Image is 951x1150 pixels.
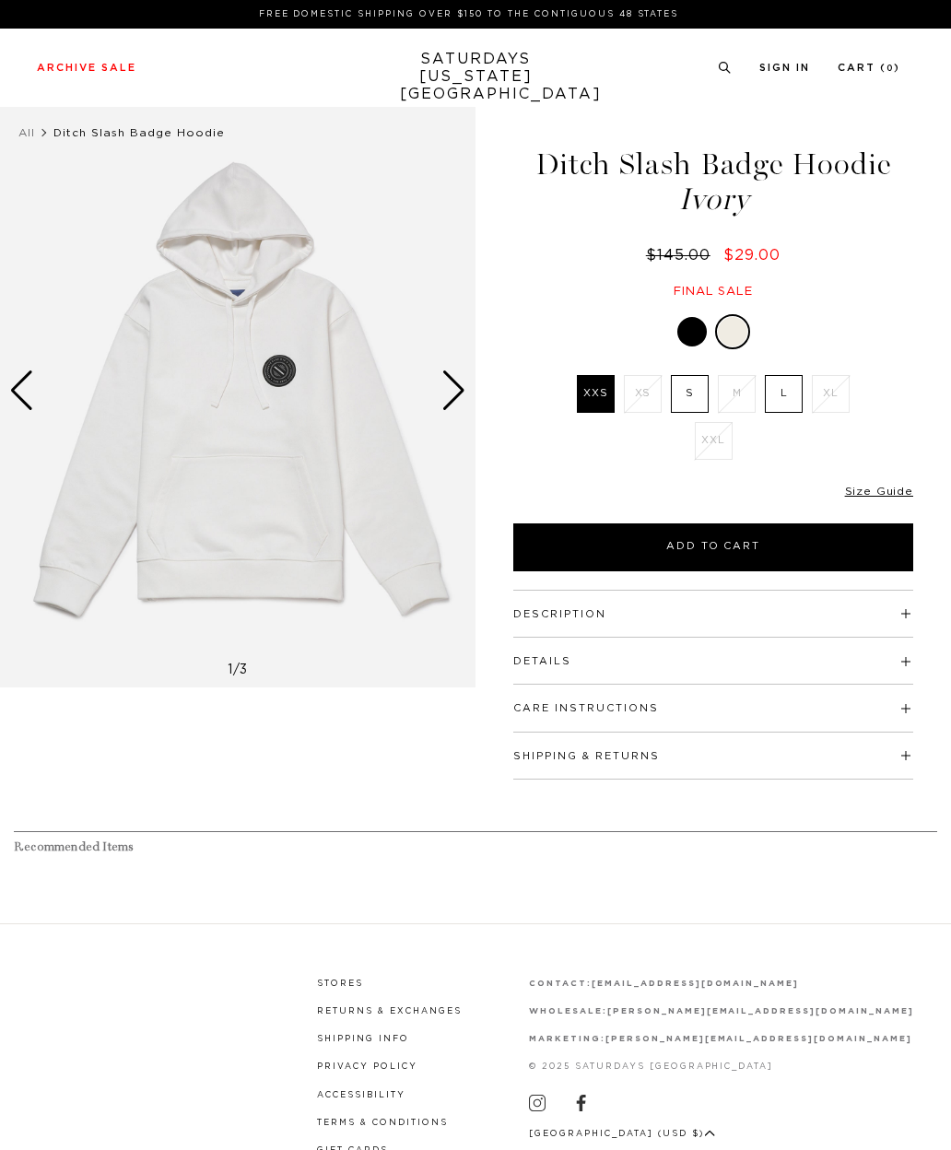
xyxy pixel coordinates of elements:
small: 0 [886,65,894,73]
a: Shipping Info [317,1035,409,1043]
button: Shipping & Returns [513,751,660,761]
label: S [671,375,709,413]
button: Care Instructions [513,703,659,713]
div: Previous slide [9,370,34,411]
h4: Recommended Items [14,839,937,855]
span: 3 [240,663,248,676]
a: [PERSON_NAME][EMAIL_ADDRESS][DOMAIN_NAME] [605,1035,912,1043]
label: XXS [577,375,615,413]
a: Terms & Conditions [317,1119,448,1127]
strong: marketing: [529,1035,605,1043]
div: Next slide [441,370,466,411]
a: All [18,127,35,138]
button: [GEOGRAPHIC_DATA] (USD $) [529,1127,715,1141]
span: Ivory [511,184,916,215]
span: Ditch Slash Badge Hoodie [53,127,225,138]
h1: Ditch Slash Badge Hoodie [511,149,916,215]
button: Details [513,656,571,666]
a: Sign In [759,63,810,73]
strong: contact: [529,980,592,988]
a: Size Guide [845,486,913,497]
a: [PERSON_NAME][EMAIL_ADDRESS][DOMAIN_NAME] [607,1007,914,1015]
span: 1 [228,663,233,676]
a: Stores [317,980,363,988]
button: Description [513,609,606,619]
a: Cart (0) [838,63,900,73]
a: [EMAIL_ADDRESS][DOMAIN_NAME] [592,980,799,988]
span: $29.00 [723,248,781,263]
strong: wholesale: [529,1007,607,1015]
a: Accessibility [317,1091,405,1099]
div: Final sale [511,284,916,299]
a: SATURDAYS[US_STATE][GEOGRAPHIC_DATA] [400,51,552,103]
button: Add to Cart [513,523,913,571]
p: FREE DOMESTIC SHIPPING OVER $150 TO THE CONTIGUOUS 48 STATES [44,7,893,21]
label: L [765,375,803,413]
a: Returns & Exchanges [317,1007,462,1015]
a: Archive Sale [37,63,136,73]
p: © 2025 Saturdays [GEOGRAPHIC_DATA] [529,1060,914,1074]
a: Privacy Policy [317,1062,417,1071]
del: $145.00 [646,248,718,263]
